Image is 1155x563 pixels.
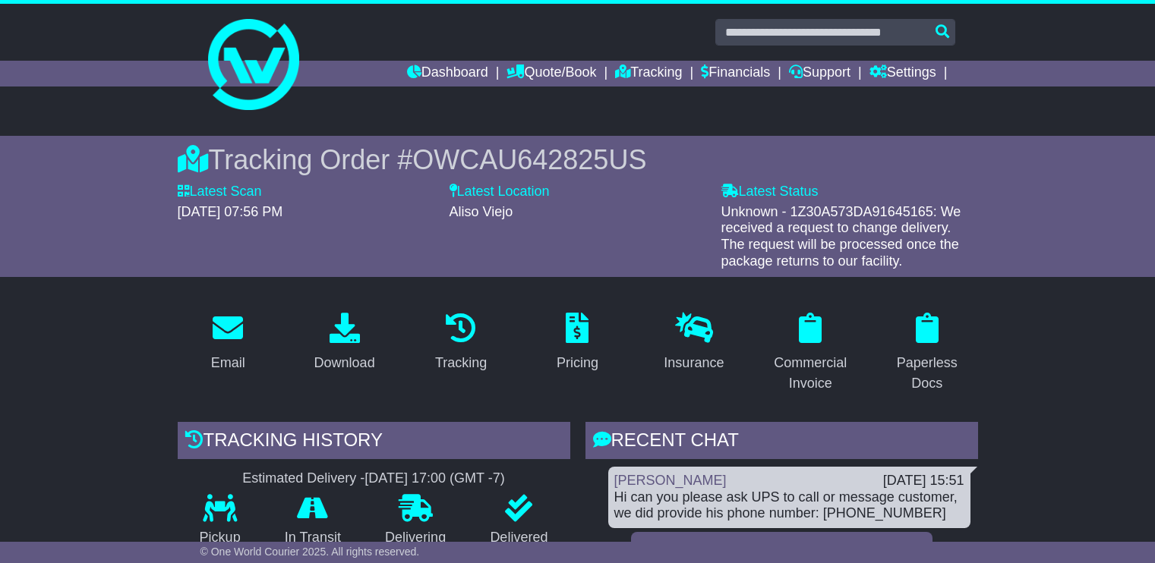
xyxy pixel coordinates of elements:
[425,307,497,379] a: Tracking
[178,470,570,487] div: Estimated Delivery -
[178,143,978,176] div: Tracking Order #
[869,61,936,86] a: Settings
[211,353,245,373] div: Email
[770,353,851,394] div: Commercial Invoice
[883,473,964,489] div: [DATE] 15:51
[585,422,978,463] div: RECENT CHAT
[654,307,734,379] a: Insurance
[178,530,263,546] p: Pickup
[557,353,598,373] div: Pricing
[200,546,420,558] span: © One World Courier 2025. All rights reserved.
[314,353,375,373] div: Download
[450,184,550,200] label: Latest Location
[450,204,513,219] span: Aliso Viejo
[506,61,596,86] a: Quote/Book
[178,184,262,200] label: Latest Scan
[701,61,770,86] a: Financials
[789,61,850,86] a: Support
[721,204,961,269] span: Unknown - 1Z30A573DA91645165: We received a request to change delivery. The request will be proce...
[201,307,255,379] a: Email
[364,470,504,487] div: [DATE] 17:00 (GMT -7)
[614,489,964,522] div: Hi can you please ask UPS to call or message customer, we did provide his phone number: [PHONE_NU...
[178,204,283,219] span: [DATE] 07:56 PM
[664,353,724,373] div: Insurance
[412,144,646,175] span: OWCAU642825US
[886,353,967,394] div: Paperless Docs
[614,473,727,488] a: [PERSON_NAME]
[178,422,570,463] div: Tracking history
[435,353,487,373] div: Tracking
[363,530,468,546] p: Delivering
[876,307,977,399] a: Paperless Docs
[721,184,819,200] label: Latest Status
[407,61,488,86] a: Dashboard
[615,61,682,86] a: Tracking
[547,307,608,379] a: Pricing
[263,530,363,546] p: In Transit
[468,530,570,546] p: Delivered
[305,307,385,379] a: Download
[760,307,861,399] a: Commercial Invoice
